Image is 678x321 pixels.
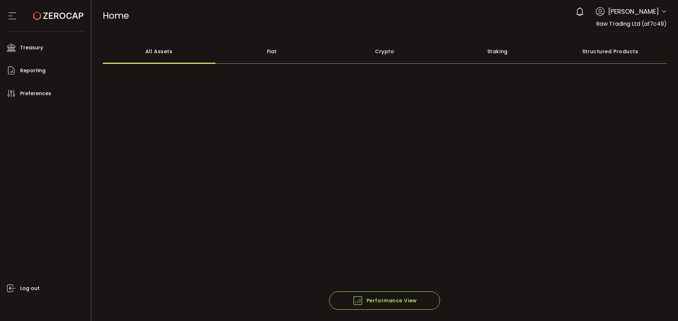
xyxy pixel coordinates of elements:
[608,7,659,16] span: [PERSON_NAME]
[554,39,667,64] div: Structured Products
[103,10,129,22] span: Home
[20,43,43,53] span: Treasury
[215,39,328,64] div: Fiat
[20,66,46,76] span: Reporting
[596,20,667,28] span: Raw Trading Ltd (af7c49)
[643,287,678,321] iframe: Chat Widget
[352,295,417,306] span: Performance View
[328,39,441,64] div: Crypto
[329,291,440,310] button: Performance View
[20,283,40,294] span: Log out
[20,88,51,99] span: Preferences
[441,39,554,64] div: Staking
[103,39,216,64] div: All Assets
